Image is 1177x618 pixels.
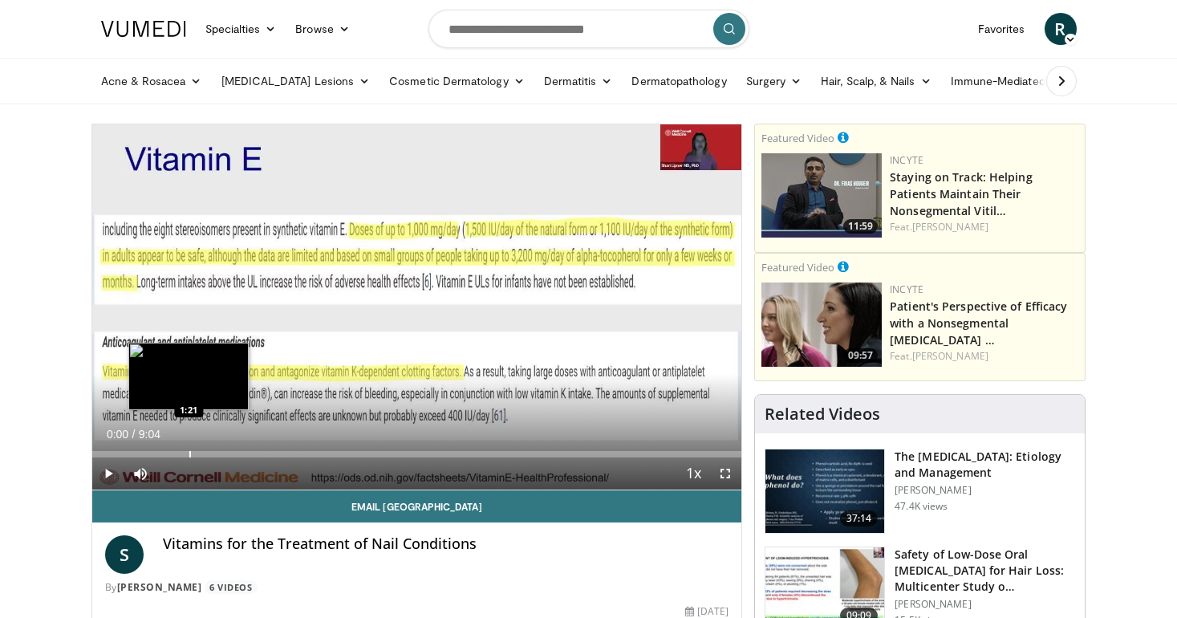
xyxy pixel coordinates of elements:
[737,65,812,97] a: Surgery
[761,260,834,274] small: Featured Video
[912,349,988,363] a: [PERSON_NAME]
[92,457,124,490] button: Play
[139,428,160,441] span: 9:04
[912,220,988,234] a: [PERSON_NAME]
[1045,13,1077,45] a: R
[761,153,882,238] img: fe0751a3-754b-4fa7-bfe3-852521745b57.png.150x105_q85_crop-smart_upscale.jpg
[895,500,948,513] p: 47.4K views
[843,348,878,363] span: 09:57
[428,10,749,48] input: Search topics, interventions
[895,449,1075,481] h3: The [MEDICAL_DATA]: Etiology and Management
[196,13,286,45] a: Specialties
[92,451,742,457] div: Progress Bar
[534,65,623,97] a: Dermatitis
[761,283,882,367] img: 2c48d197-61e9-423b-8908-6c4d7e1deb64.png.150x105_q85_crop-smart_upscale.jpg
[91,65,212,97] a: Acne & Rosacea
[761,153,882,238] a: 11:59
[895,547,1075,595] h3: Safety of Low-Dose Oral [MEDICAL_DATA] for Hair Loss: Multicenter Study o…
[895,598,1075,611] p: [PERSON_NAME]
[117,580,202,594] a: [PERSON_NAME]
[286,13,359,45] a: Browse
[765,449,884,533] img: c5af237d-e68a-4dd3-8521-77b3daf9ece4.150x105_q85_crop-smart_upscale.jpg
[761,131,834,145] small: Featured Video
[128,343,249,410] img: image.jpeg
[890,153,923,167] a: Incyte
[107,428,128,441] span: 0:00
[379,65,534,97] a: Cosmetic Dermatology
[890,283,923,296] a: Incyte
[895,484,1075,497] p: [PERSON_NAME]
[890,220,1078,234] div: Feat.
[811,65,940,97] a: Hair, Scalp, & Nails
[677,457,709,490] button: Playback Rate
[132,428,136,441] span: /
[205,580,258,594] a: 6 Videos
[765,405,880,424] h4: Related Videos
[709,457,741,490] button: Fullscreen
[163,535,729,553] h4: Vitamins for the Treatment of Nail Conditions
[968,13,1035,45] a: Favorites
[765,449,1075,534] a: 37:14 The [MEDICAL_DATA]: Etiology and Management [PERSON_NAME] 47.4K views
[105,535,144,574] a: S
[890,169,1033,218] a: Staying on Track: Helping Patients Maintain Their Nonsegmental Vitil…
[840,510,879,527] span: 37:14
[890,299,1067,348] a: Patient's Perspective of Efficacy with a Nonsegmental [MEDICAL_DATA] …
[101,21,186,37] img: VuMedi Logo
[212,65,380,97] a: [MEDICAL_DATA] Lesions
[124,457,156,490] button: Mute
[890,349,1078,364] div: Feat.
[843,219,878,234] span: 11:59
[622,65,736,97] a: Dermatopathology
[92,124,742,490] video-js: Video Player
[761,283,882,367] a: 09:57
[941,65,1071,97] a: Immune-Mediated
[92,490,742,522] a: Email [GEOGRAPHIC_DATA]
[105,580,729,595] div: By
